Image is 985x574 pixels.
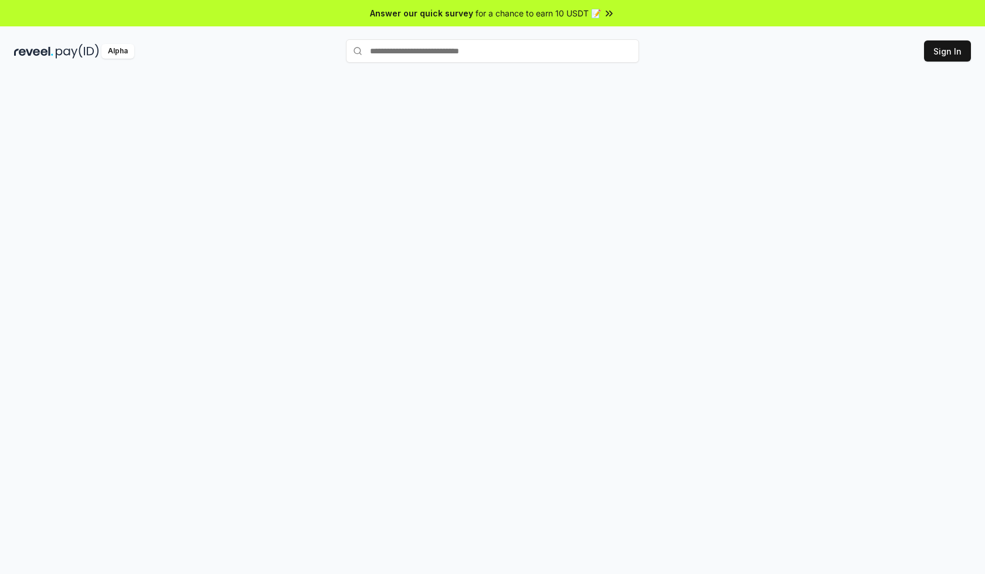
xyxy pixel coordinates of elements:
[370,7,473,19] span: Answer our quick survey
[14,44,53,59] img: reveel_dark
[924,40,971,62] button: Sign In
[56,44,99,59] img: pay_id
[475,7,601,19] span: for a chance to earn 10 USDT 📝
[101,44,134,59] div: Alpha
